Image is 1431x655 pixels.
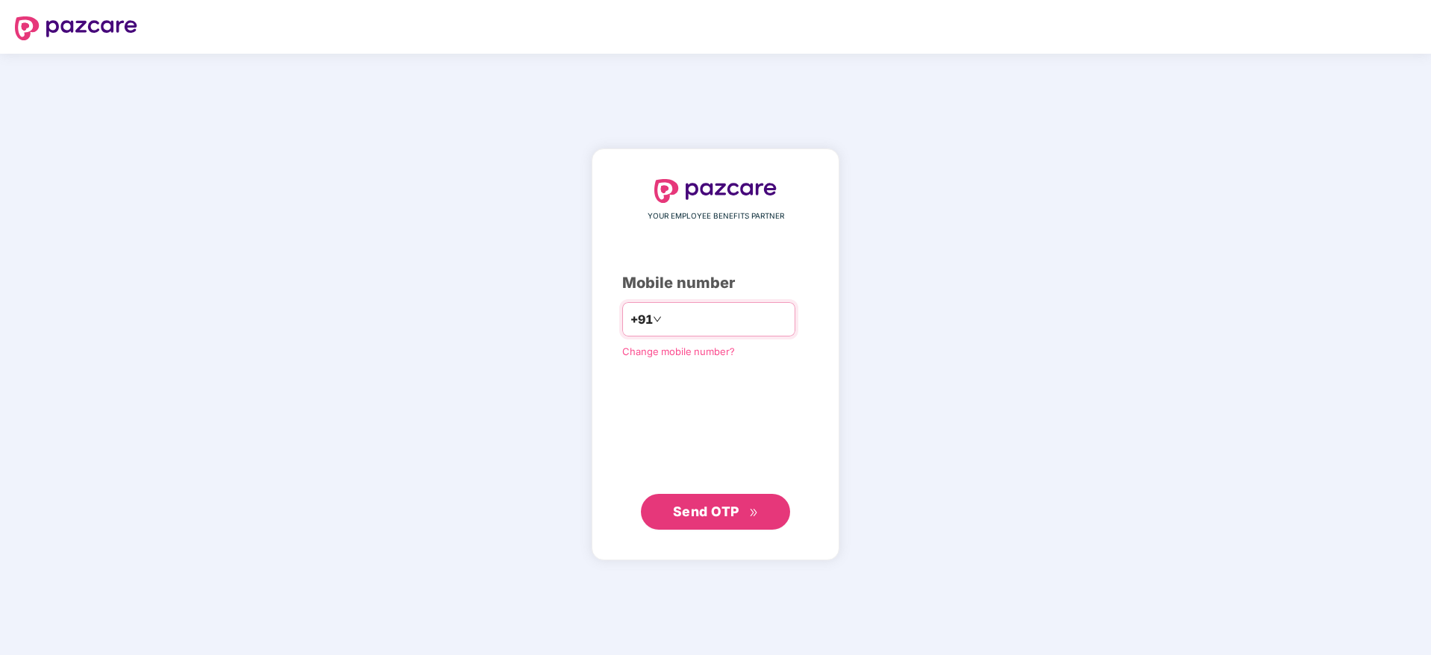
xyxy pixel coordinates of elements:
div: Mobile number [622,272,809,295]
span: double-right [749,508,759,518]
a: Change mobile number? [622,345,735,357]
span: down [653,315,662,324]
span: Send OTP [673,504,739,519]
button: Send OTPdouble-right [641,494,790,530]
span: YOUR EMPLOYEE BENEFITS PARTNER [648,210,784,222]
img: logo [15,16,137,40]
img: logo [654,179,777,203]
span: +91 [630,310,653,329]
